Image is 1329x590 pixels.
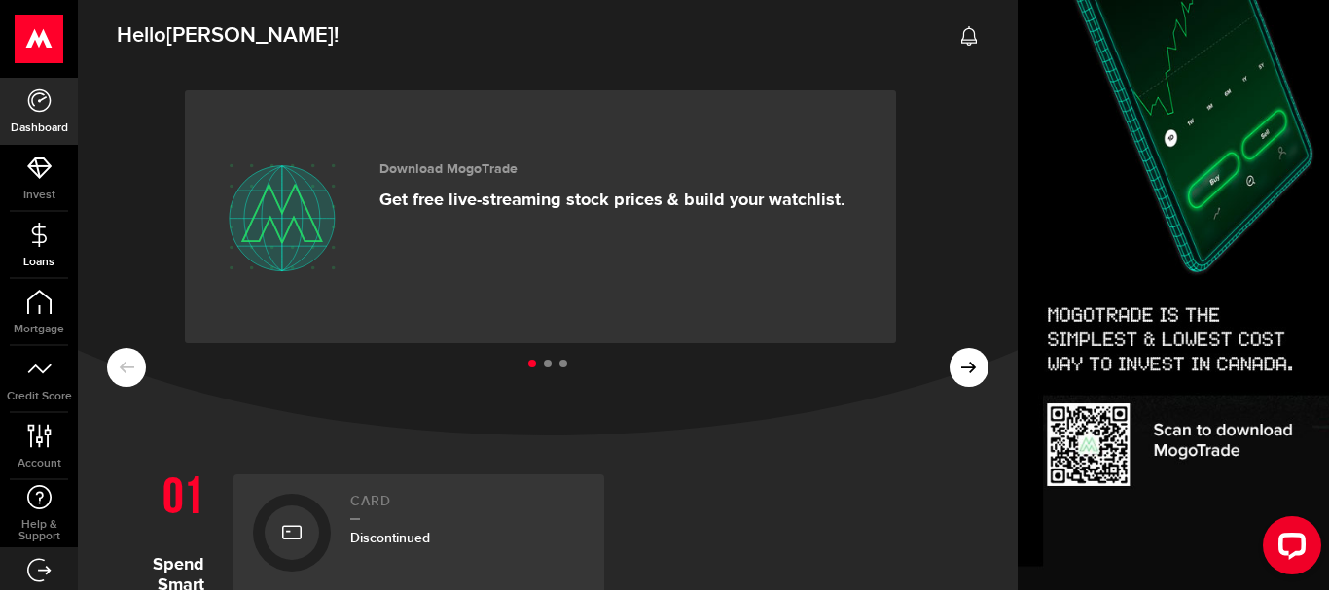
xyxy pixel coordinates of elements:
h3: Download MogoTrade [379,161,845,178]
h2: Card [350,494,585,520]
span: Hello ! [117,16,339,56]
span: Discontinued [350,530,430,546]
a: Download MogoTrade Get free live-streaming stock prices & build your watchlist. [185,90,896,343]
p: Get free live-streaming stock prices & build your watchlist. [379,190,845,211]
span: [PERSON_NAME] [166,22,334,49]
iframe: LiveChat chat widget [1247,508,1329,590]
